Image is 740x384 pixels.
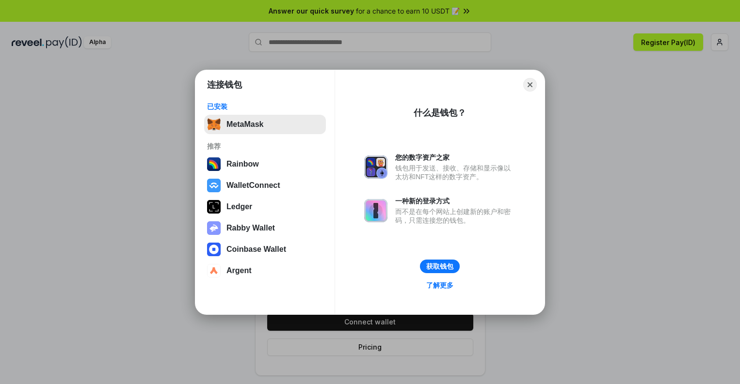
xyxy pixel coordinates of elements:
div: Ledger [226,202,252,211]
a: 了解更多 [420,279,459,292]
div: 获取钱包 [426,262,453,271]
div: Rainbow [226,160,259,169]
img: svg+xml,%3Csvg%20width%3D%2228%22%20height%3D%2228%22%20viewBox%3D%220%200%2028%2028%22%20fill%3D... [207,179,221,192]
div: 推荐 [207,142,323,151]
div: 什么是钱包？ [414,107,466,119]
div: Argent [226,266,252,275]
button: MetaMask [204,115,326,134]
button: Rainbow [204,154,326,174]
div: MetaMask [226,120,263,129]
img: svg+xml,%3Csvg%20xmlns%3D%22http%3A%2F%2Fwww.w3.org%2F2000%2Fsvg%22%20fill%3D%22none%22%20viewBox... [207,221,221,235]
button: 获取钱包 [420,260,460,273]
img: svg+xml,%3Csvg%20width%3D%2228%22%20height%3D%2228%22%20viewBox%3D%220%200%2028%2028%22%20fill%3D... [207,243,221,256]
div: 一种新的登录方式 [395,197,515,205]
img: svg+xml,%3Csvg%20width%3D%2228%22%20height%3D%2228%22%20viewBox%3D%220%200%2028%2028%22%20fill%3D... [207,264,221,277]
div: Rabby Wallet [226,224,275,232]
div: 您的数字资产之家 [395,153,515,162]
h1: 连接钱包 [207,79,242,91]
img: svg+xml,%3Csvg%20xmlns%3D%22http%3A%2F%2Fwww.w3.org%2F2000%2Fsvg%22%20width%3D%2228%22%20height%3... [207,200,221,214]
img: svg+xml,%3Csvg%20fill%3D%22none%22%20height%3D%2233%22%20viewBox%3D%220%200%2035%2033%22%20width%... [207,118,221,131]
button: Rabby Wallet [204,218,326,238]
button: Argent [204,261,326,280]
button: Coinbase Wallet [204,240,326,259]
div: 而不是在每个网站上创建新的账户和密码，只需连接您的钱包。 [395,207,515,225]
button: WalletConnect [204,176,326,195]
div: 已安装 [207,102,323,111]
div: WalletConnect [226,181,280,190]
img: svg+xml,%3Csvg%20xmlns%3D%22http%3A%2F%2Fwww.w3.org%2F2000%2Fsvg%22%20fill%3D%22none%22%20viewBox... [364,199,387,222]
div: 钱包用于发送、接收、存储和显示像以太坊和NFT这样的数字资产。 [395,164,515,181]
img: svg+xml,%3Csvg%20xmlns%3D%22http%3A%2F%2Fwww.w3.org%2F2000%2Fsvg%22%20fill%3D%22none%22%20viewBox... [364,155,387,179]
div: Coinbase Wallet [226,245,286,254]
button: Close [523,78,537,92]
img: svg+xml,%3Csvg%20width%3D%22120%22%20height%3D%22120%22%20viewBox%3D%220%200%20120%20120%22%20fil... [207,157,221,171]
button: Ledger [204,197,326,216]
div: 了解更多 [426,281,453,290]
